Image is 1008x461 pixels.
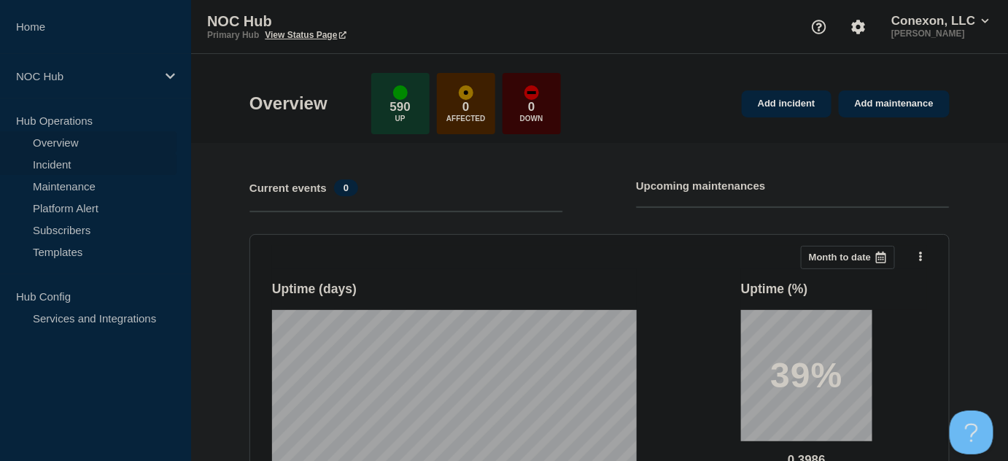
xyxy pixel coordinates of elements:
p: NOC Hub [16,70,156,82]
div: down [524,85,539,100]
h3: Uptime ( % ) [741,282,808,297]
h3: Uptime ( days ) [272,282,357,297]
p: Down [520,115,543,123]
p: 0 [462,100,469,115]
a: Add maintenance [839,90,950,117]
p: 0 [528,100,535,115]
button: Account settings [843,12,874,42]
div: up [393,85,408,100]
iframe: Help Scout Beacon - Open [950,411,993,454]
p: NOC Hub [207,13,499,30]
a: Add incident [742,90,831,117]
p: 590 [390,100,411,115]
h4: Current events [249,182,327,194]
h4: Upcoming maintenances [636,179,766,192]
p: Primary Hub [207,30,259,40]
p: 39% [770,358,842,393]
button: Conexon, LLC [888,14,992,28]
p: [PERSON_NAME] [888,28,992,39]
p: Month to date [809,252,871,263]
p: Up [395,115,406,123]
a: View Status Page [265,30,346,40]
span: 0 [334,179,358,196]
button: Month to date [801,246,895,269]
h1: Overview [249,93,327,114]
button: Support [804,12,834,42]
div: affected [459,85,473,100]
p: Affected [446,115,485,123]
